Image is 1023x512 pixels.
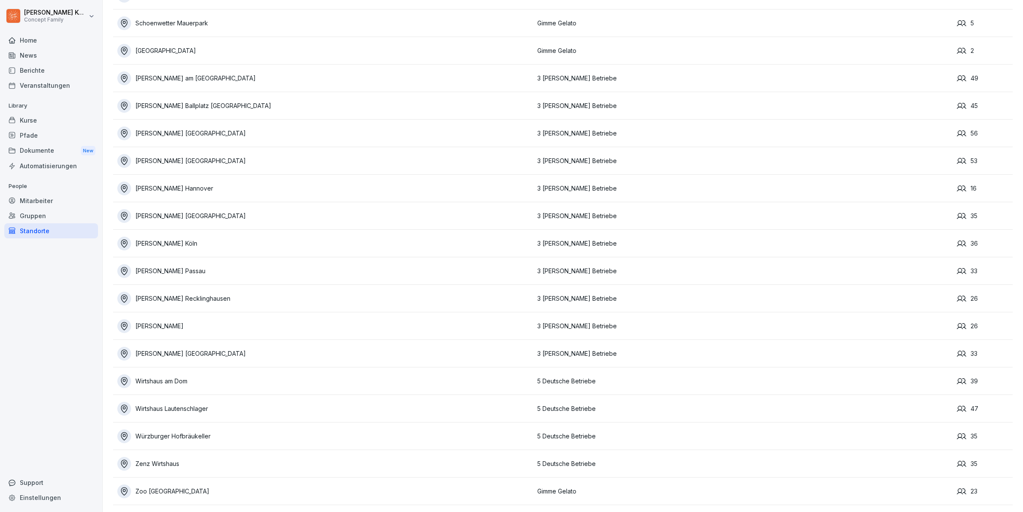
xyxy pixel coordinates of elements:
div: 35 [957,211,1013,221]
td: 3 [PERSON_NAME] Betriebe [533,147,953,175]
div: 49 [957,74,1013,83]
div: 39 [957,376,1013,386]
td: 3 [PERSON_NAME] Betriebe [533,230,953,257]
a: Automatisierungen [4,158,98,173]
td: 3 [PERSON_NAME] Betriebe [533,120,953,147]
p: [PERSON_NAME] Komarov [24,9,87,16]
a: [PERSON_NAME] [GEOGRAPHIC_DATA] [117,154,533,168]
td: 5 Deutsche Betriebe [533,367,953,395]
td: 3 [PERSON_NAME] Betriebe [533,202,953,230]
div: 33 [957,266,1013,276]
div: 5 [957,19,1013,28]
a: [PERSON_NAME] Passau [117,264,533,278]
a: Standorte [4,223,98,238]
div: 26 [957,294,1013,303]
a: [PERSON_NAME] [GEOGRAPHIC_DATA] [117,347,533,361]
td: Gimme Gelato [533,478,953,505]
a: Pfade [4,128,98,143]
div: 23 [957,487,1013,496]
div: 35 [957,459,1013,469]
div: 16 [957,184,1013,193]
td: 3 [PERSON_NAME] Betriebe [533,312,953,340]
td: 5 Deutsche Betriebe [533,450,953,478]
div: 2 [957,46,1013,56]
a: Mitarbeiter [4,193,98,208]
a: [PERSON_NAME] [117,319,533,333]
td: 3 [PERSON_NAME] Betriebe [533,92,953,120]
td: Gimme Gelato [533,37,953,65]
td: 3 [PERSON_NAME] Betriebe [533,175,953,202]
div: 45 [957,101,1013,111]
a: Einstellungen [4,490,98,505]
div: 53 [957,156,1013,166]
a: [PERSON_NAME] am [GEOGRAPHIC_DATA] [117,71,533,85]
td: 3 [PERSON_NAME] Betriebe [533,340,953,367]
a: Würzburger Hofbräukeller [117,429,533,443]
a: Zenz Wirtshaus [117,457,533,471]
a: [GEOGRAPHIC_DATA] [117,44,533,58]
p: People [4,179,98,193]
div: 47 [957,404,1013,413]
a: Veranstaltungen [4,78,98,93]
a: Kurse [4,113,98,128]
a: [PERSON_NAME] Köln [117,237,533,250]
p: Library [4,99,98,113]
a: Home [4,33,98,48]
a: Gruppen [4,208,98,223]
a: Berichte [4,63,98,78]
a: DokumenteNew [4,143,98,159]
a: [PERSON_NAME] [GEOGRAPHIC_DATA] [117,126,533,140]
a: Schoenwetter Mauerpark [117,16,533,30]
td: 3 [PERSON_NAME] Betriebe [533,285,953,312]
td: 5 Deutsche Betriebe [533,395,953,423]
div: New [81,146,95,156]
a: Wirtshaus am Dom [117,374,533,388]
div: 26 [957,321,1013,331]
a: Wirtshaus Lautenschlager [117,402,533,416]
a: [PERSON_NAME] Hannover [117,182,533,195]
td: 3 [PERSON_NAME] Betriebe [533,257,953,285]
a: News [4,48,98,63]
a: [PERSON_NAME] Recklinghausen [117,292,533,305]
p: Concept Family [24,17,87,23]
td: 3 [PERSON_NAME] Betriebe [533,65,953,92]
div: Support [4,475,98,490]
a: [PERSON_NAME] [GEOGRAPHIC_DATA] [117,209,533,223]
td: 5 Deutsche Betriebe [533,423,953,450]
a: Zoo [GEOGRAPHIC_DATA] [117,484,533,498]
div: 33 [957,349,1013,358]
div: 35 [957,432,1013,441]
a: [PERSON_NAME] Ballplatz [GEOGRAPHIC_DATA] [117,99,533,113]
div: 56 [957,129,1013,138]
div: 36 [957,239,1013,248]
